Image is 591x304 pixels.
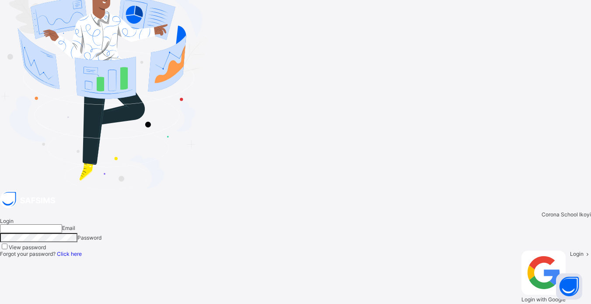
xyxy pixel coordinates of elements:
[77,234,101,241] span: Password
[556,273,582,300] button: Open asap
[570,251,584,257] span: Login
[542,211,591,218] span: Corona School Ikoyi
[62,225,75,231] span: Email
[57,251,82,257] a: Click here
[9,244,46,251] label: View password
[521,251,566,295] img: google.396cfc9801f0270233282035f929180a.svg
[521,296,566,303] span: Login with Google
